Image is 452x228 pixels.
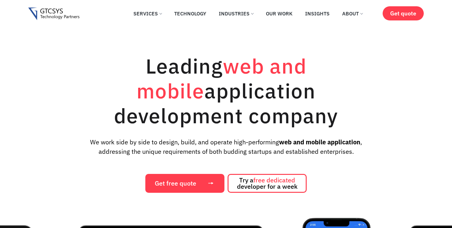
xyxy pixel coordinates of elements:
a: Technology [169,7,211,20]
a: Services [129,7,166,20]
span: free dedicated [253,176,295,184]
a: Get quote [383,6,424,20]
a: About [337,7,367,20]
a: Industries [214,7,258,20]
a: Try afree dedicated developer for a week [228,174,307,193]
a: Get free quote [145,174,224,193]
a: Our Work [261,7,297,20]
strong: web and mobile application [279,138,360,146]
p: We work side by side to design, build, and operate high-performing , addressing the unique requir... [80,137,372,156]
img: Gtcsys logo [28,8,79,20]
span: Get quote [390,10,416,17]
a: Insights [300,7,334,20]
span: web and mobile [137,53,307,104]
span: Get free quote [155,180,196,186]
span: Try a developer for a week [237,177,298,190]
h1: Leading application development company [85,53,367,128]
